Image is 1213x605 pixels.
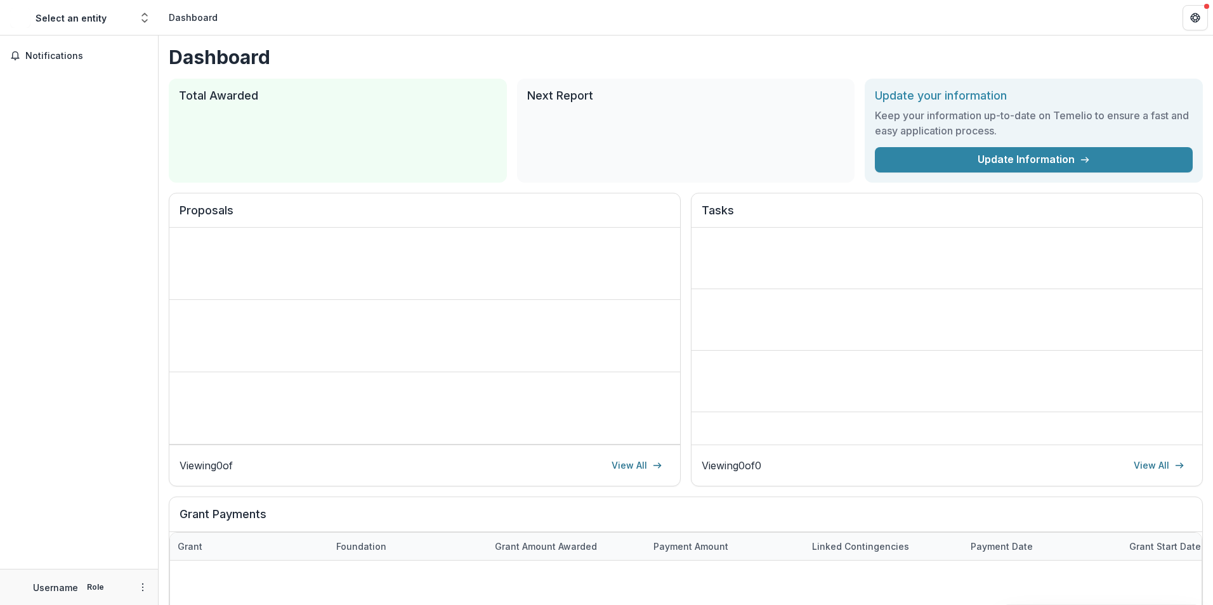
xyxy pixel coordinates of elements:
[875,108,1193,138] h3: Keep your information up-to-date on Temelio to ensure a fast and easy application process.
[33,581,78,594] p: Username
[5,46,153,66] button: Notifications
[180,204,670,228] h2: Proposals
[527,89,845,103] h2: Next Report
[1126,455,1192,476] a: View All
[136,5,154,30] button: Open entity switcher
[169,46,1203,68] h1: Dashboard
[604,455,670,476] a: View All
[875,147,1193,172] a: Update Information
[180,507,1192,531] h2: Grant Payments
[180,458,233,473] p: Viewing 0 of
[169,11,218,24] div: Dashboard
[36,11,107,25] div: Select an entity
[135,580,150,595] button: More
[875,89,1193,103] h2: Update your information
[702,204,1192,228] h2: Tasks
[702,458,761,473] p: Viewing 0 of 0
[25,51,148,62] span: Notifications
[83,582,108,593] p: Role
[164,8,223,27] nav: breadcrumb
[179,89,497,103] h2: Total Awarded
[1183,5,1208,30] button: Get Help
